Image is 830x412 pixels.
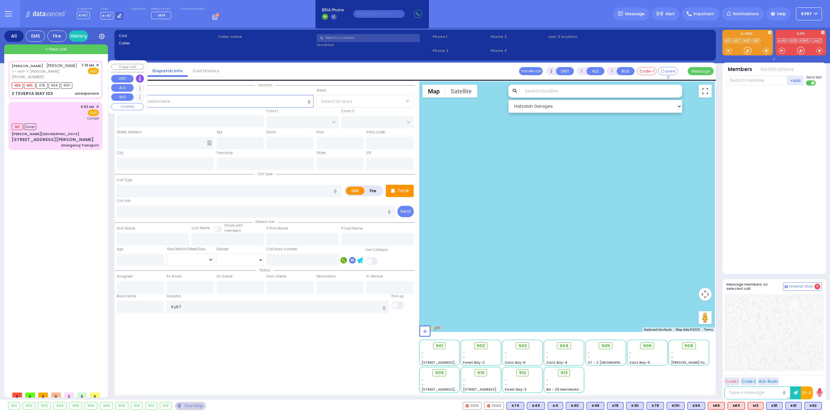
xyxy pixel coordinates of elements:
[117,178,132,183] label: Call Type
[36,82,48,89] span: K78
[560,343,569,349] span: 904
[667,402,685,410] div: BLS
[321,98,352,105] span: Select an area
[217,150,233,156] label: Township
[785,285,788,288] img: comment-alt.png
[256,268,274,273] span: Status
[90,393,100,397] span: 0
[618,11,623,16] img: message.svg
[397,206,414,217] button: Send
[421,377,423,382] span: -
[519,67,543,75] button: Transfer call
[75,91,99,96] div: unresponsive
[111,64,144,70] button: Copy call
[12,124,23,130] span: M3
[341,226,363,231] label: P Last Name
[346,187,365,195] label: EMS
[643,343,652,349] span: 906
[217,274,232,279] label: On Scene
[421,324,442,332] img: Google
[119,41,216,46] label: Caller:
[181,7,205,11] label: Fire units on call
[148,68,188,74] a: Dispatch info
[804,402,822,410] div: BLS
[111,93,134,101] button: BUS
[131,7,146,11] label: Night unit
[758,377,779,385] button: ALS-Rush
[667,402,685,410] div: K101
[546,350,548,355] span: -
[435,370,444,376] span: 909
[77,12,90,19] span: KY67
[724,38,732,43] a: K61
[87,116,99,121] span: Cornell
[217,130,222,135] label: Apt
[637,67,657,75] button: Code-1
[491,34,546,40] span: Phone 3
[733,11,759,17] span: Notifications
[587,67,604,75] button: ALS
[727,76,787,85] input: Search member
[684,343,693,349] span: 908
[45,46,67,53] span: + New call
[267,274,286,279] label: From Scene
[546,387,583,392] span: BG - 29 Merriewold S.
[51,393,61,397] span: 0
[207,140,212,146] span: Other building occupants
[111,84,134,92] button: ALS
[733,38,742,43] a: K67
[463,355,465,360] span: -
[100,402,113,409] div: 908
[25,393,35,397] span: 0
[708,402,725,410] div: M16
[12,63,43,68] a: [PERSON_NAME]
[175,402,206,410] div: See map
[548,402,563,410] div: BLS
[658,67,678,75] button: Covered
[146,402,157,409] div: 912
[687,402,705,410] div: K64
[88,68,99,74] span: EMS
[224,223,243,228] small: Share with
[422,85,445,98] button: Show street map
[811,38,823,43] a: CAR2
[466,404,469,407] img: red-radio-icon.svg
[391,294,404,299] label: Pick up
[724,377,740,385] button: Code 1
[366,274,383,279] label: In Service
[151,7,173,11] label: Medic on call
[117,294,136,299] label: Back Home
[224,228,241,233] span: members
[167,294,181,299] label: Hospital
[506,402,524,410] div: BLS
[316,130,324,135] label: Floor
[69,30,88,42] a: History
[366,130,385,135] label: Entry Code
[561,370,568,376] span: 913
[477,370,485,376] span: 910
[505,387,527,392] span: Forest Bay-3
[766,402,783,410] div: BLS
[556,67,574,75] button: UNIT
[267,109,278,114] label: Cross 1
[96,104,99,110] span: ✕
[463,360,485,365] span: Forest Bay-2
[505,382,507,387] span: -
[192,226,210,231] label: Last Name
[26,30,45,42] div: EMS
[69,402,82,409] div: 905
[49,82,60,89] span: K64
[789,284,813,289] span: Internal Chat
[160,402,172,409] div: 913
[546,360,567,365] span: Sanz Bay-4
[317,42,430,48] label: Location
[699,288,712,301] button: Map camera controls
[24,82,35,89] span: M16
[505,377,507,382] span: -
[111,103,144,110] button: COVERED
[728,402,745,410] div: M14
[566,402,584,410] div: K40
[421,382,423,387] span: -
[546,355,548,360] span: -
[777,38,788,43] a: KJFD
